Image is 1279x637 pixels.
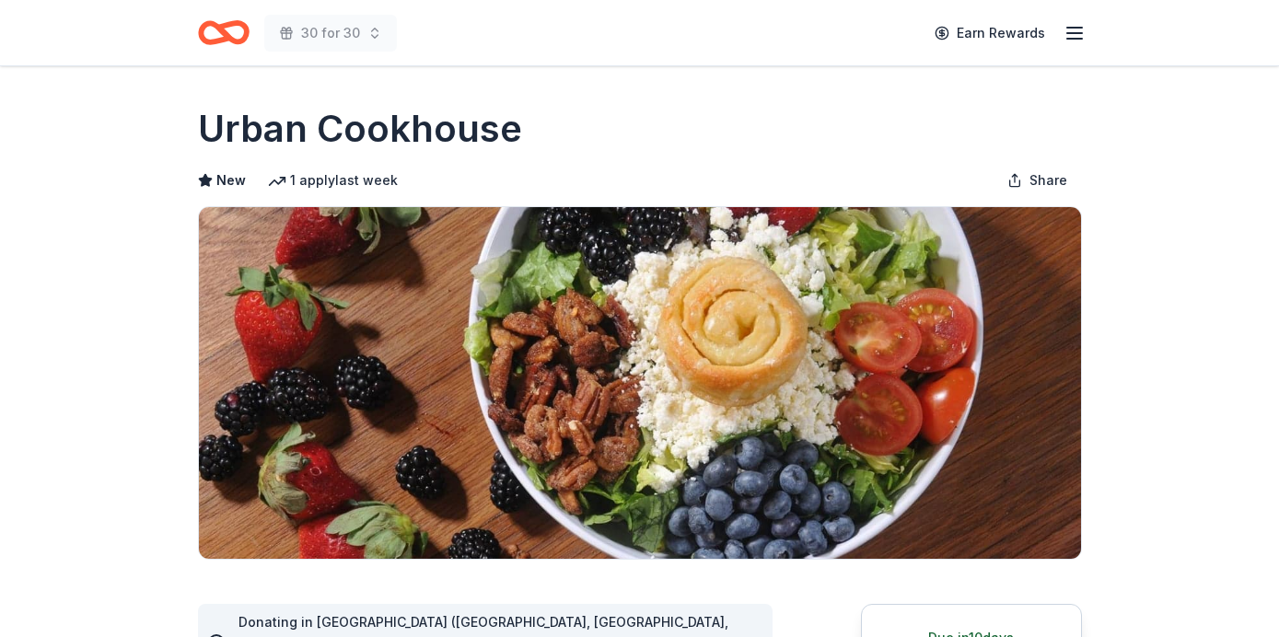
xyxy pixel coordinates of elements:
a: Earn Rewards [924,17,1056,50]
img: Image for Urban Cookhouse [199,207,1081,559]
h1: Urban Cookhouse [198,103,522,155]
span: Share [1029,169,1067,191]
span: New [216,169,246,191]
button: 30 for 30 [264,15,397,52]
a: Home [198,11,250,54]
button: Share [993,162,1082,199]
span: 30 for 30 [301,22,360,44]
div: 1 apply last week [268,169,398,191]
